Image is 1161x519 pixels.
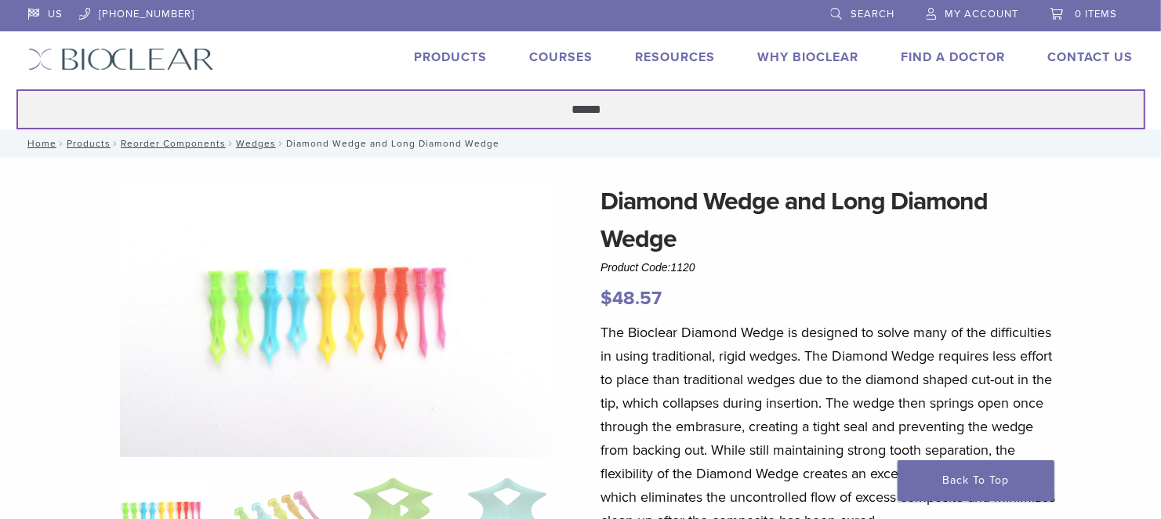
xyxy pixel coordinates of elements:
a: Wedges [236,138,276,149]
span: / [111,140,121,147]
a: Find A Doctor [902,49,1006,65]
img: DSC_0187_v3-1920x1218-1.png [120,183,553,457]
a: Contact Us [1048,49,1134,65]
nav: Diamond Wedge and Long Diamond Wedge [16,129,1145,158]
span: Product Code: [600,261,695,274]
span: 0 items [1076,8,1118,20]
span: 1120 [671,261,695,274]
span: / [226,140,236,147]
a: Why Bioclear [758,49,859,65]
a: Reorder Components [121,138,226,149]
span: / [276,140,286,147]
span: / [56,140,67,147]
span: $ [600,287,612,310]
span: Search [851,8,895,20]
a: Resources [636,49,716,65]
bdi: 48.57 [600,287,662,310]
span: My Account [945,8,1019,20]
a: Products [415,49,488,65]
a: Products [67,138,111,149]
a: Back To Top [898,460,1054,501]
img: Bioclear [28,48,214,71]
h1: Diamond Wedge and Long Diamond Wedge [600,183,1061,258]
a: Courses [530,49,593,65]
a: Home [23,138,56,149]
